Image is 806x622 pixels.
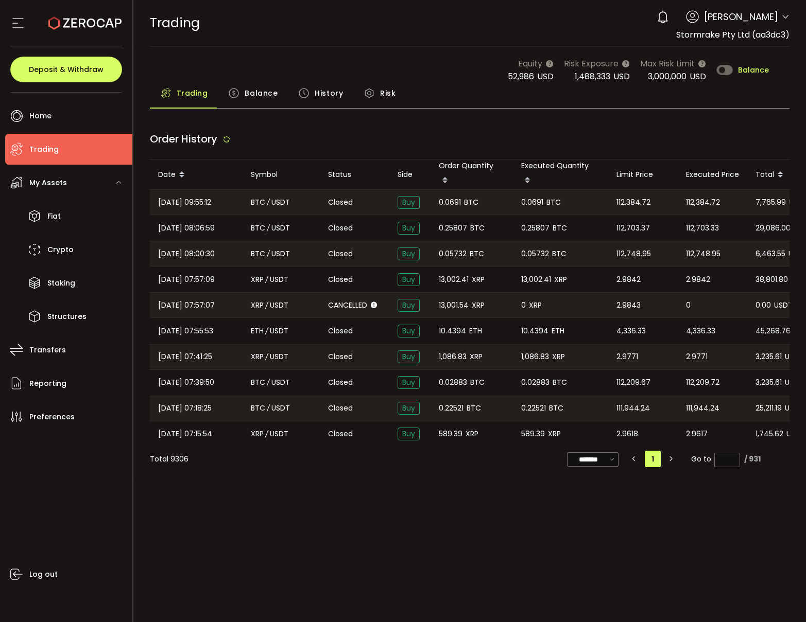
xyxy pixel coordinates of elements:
[271,222,290,234] span: USDT
[398,402,420,415] span: Buy
[616,299,641,311] span: 2.9843
[756,325,791,337] span: 45,268.76
[686,274,710,286] span: 2.9842
[616,248,651,260] span: 112,748.95
[704,10,778,24] span: [PERSON_NAME]
[398,196,420,209] span: Buy
[158,222,215,234] span: [DATE] 08:06:59
[518,57,542,70] span: Equity
[756,274,788,286] span: 38,801.80
[472,299,485,311] span: XRP
[529,299,542,311] span: XRP
[251,248,265,260] span: BTC
[439,274,469,286] span: 13,002.41
[328,197,353,208] span: Closed
[439,197,461,208] span: 0.0691
[328,377,353,388] span: Closed
[251,197,265,208] span: BTC
[439,325,466,337] span: 10.4394
[439,248,467,260] span: 0.05732
[521,428,545,440] span: 589.39
[158,248,215,260] span: [DATE] 08:00:30
[328,351,353,362] span: Closed
[10,57,122,82] button: Deposit & Withdraw
[690,70,706,82] span: USD
[315,83,343,103] span: History
[265,299,268,311] em: /
[328,403,353,414] span: Closed
[564,57,619,70] span: Risk Exposure
[251,402,265,414] span: BTC
[267,402,270,414] em: /
[676,29,790,41] span: Stormrake Pty Ltd (aa3dc3)
[29,175,67,190] span: My Assets
[552,351,565,363] span: XRP
[398,273,420,286] span: Buy
[158,351,212,363] span: [DATE] 07:41:25
[267,197,270,208] em: /
[521,222,550,234] span: 0.25807
[389,169,431,181] div: Side
[251,222,265,234] span: BTC
[521,274,551,286] span: 13,002.41
[270,325,288,337] span: USDT
[439,299,469,311] span: 13,001.54
[439,428,462,440] span: 589.39
[150,454,188,465] div: Total 9306
[756,222,791,234] span: 29,086.00
[608,169,678,181] div: Limit Price
[686,197,720,208] span: 112,384.72
[150,166,243,184] div: Date
[553,377,567,388] span: BTC
[470,222,485,234] span: BTC
[271,248,290,260] span: USDT
[177,83,208,103] span: Trading
[267,222,270,234] em: /
[469,325,482,337] span: ETH
[521,197,543,208] span: 0.0691
[271,197,290,208] span: USDT
[29,567,58,582] span: Log out
[265,428,268,440] em: /
[756,428,783,440] span: 1,745.62
[464,197,478,208] span: BTC
[29,109,52,123] span: Home
[756,351,782,363] span: 3,235.61
[158,299,215,311] span: [DATE] 07:57:07
[29,66,104,73] span: Deposit & Withdraw
[271,377,290,388] span: USDT
[648,70,687,82] span: 3,000,000
[158,197,211,208] span: [DATE] 09:55:12
[691,452,740,466] span: Go to
[508,70,534,82] span: 52,986
[521,248,549,260] span: 0.05732
[150,14,200,32] span: Trading
[549,402,563,414] span: BTC
[251,299,264,311] span: XRP
[439,222,467,234] span: 0.25807
[616,197,650,208] span: 112,384.72
[467,402,481,414] span: BTC
[756,299,771,311] span: 0.00
[328,326,353,336] span: Closed
[470,377,485,388] span: BTC
[150,132,217,146] span: Order History
[686,402,719,414] span: 111,944.24
[785,377,803,388] span: USDT
[243,169,320,181] div: Symbol
[267,248,270,260] em: /
[439,402,464,414] span: 0.22521
[686,248,721,260] span: 112,748.95
[678,169,747,181] div: Executed Price
[328,274,353,285] span: Closed
[29,376,66,391] span: Reporting
[472,274,485,286] span: XRP
[645,451,661,467] li: 1
[270,274,288,286] span: USDT
[158,377,214,388] span: [DATE] 07:39:50
[431,160,513,189] div: Order Quantity
[785,402,803,414] span: USDT
[398,428,420,440] span: Buy
[29,343,66,358] span: Transfers
[158,274,215,286] span: [DATE] 07:57:09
